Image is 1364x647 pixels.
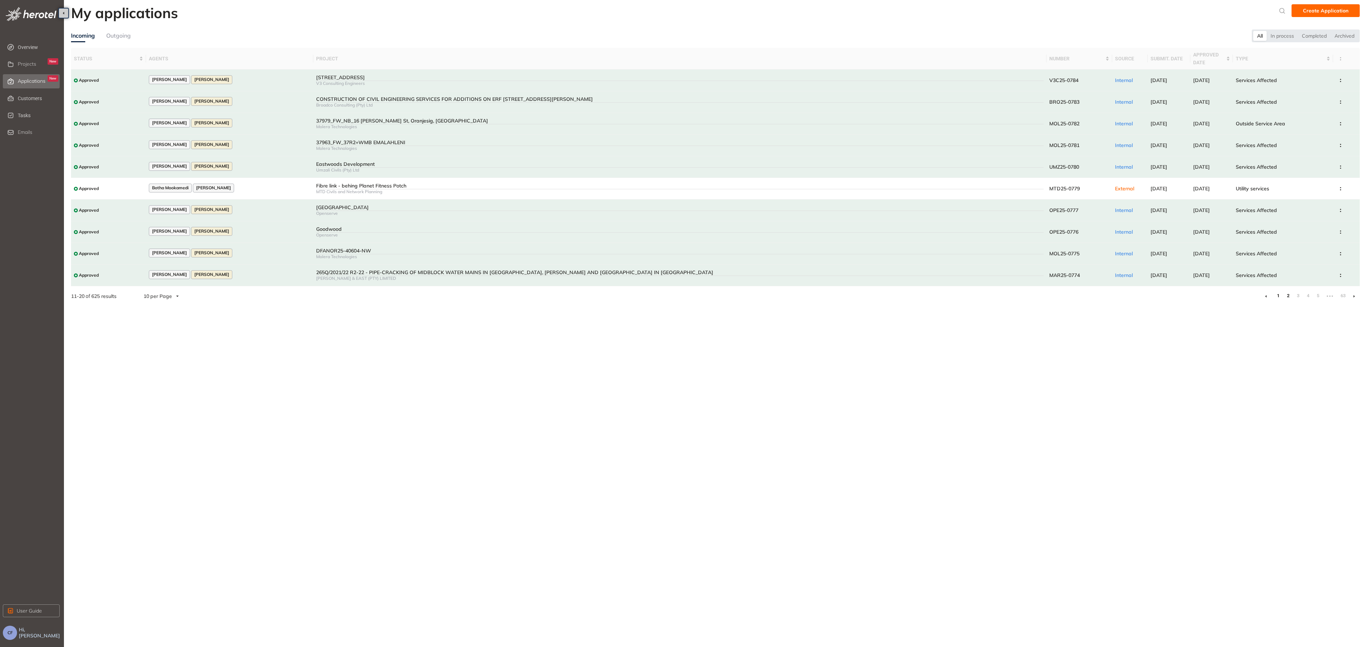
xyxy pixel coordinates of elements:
strong: 11 - 20 [71,293,85,299]
span: Services Affected [1236,272,1277,278]
span: Internal [1115,142,1133,148]
span: [PERSON_NAME] [194,229,229,234]
li: 2 [1284,290,1292,302]
div: [GEOGRAPHIC_DATA] [316,205,1043,211]
th: type [1233,48,1333,70]
span: type [1236,55,1325,62]
div: Archived [1331,31,1358,41]
span: Internal [1115,120,1133,127]
span: Internal [1115,272,1133,278]
div: Molera Technologies [316,146,1043,151]
span: MTD25-0779 [1049,185,1080,192]
div: of [60,292,128,300]
span: [DATE] [1151,77,1167,83]
span: Internal [1115,99,1133,105]
span: Botha Mookamedi [152,185,189,190]
span: [PERSON_NAME] [152,207,187,212]
span: [DATE] [1151,250,1167,257]
span: MOL25-0781 [1049,142,1079,148]
span: MAR25-0774 [1049,272,1080,278]
span: CF [7,630,13,635]
div: V3 Consulting Engineers [316,81,1043,86]
span: Applications [18,78,45,84]
span: Services Affected [1236,207,1277,213]
span: approved date [1193,51,1225,66]
div: [PERSON_NAME] & EAST (PTY) LIMITED [316,276,1043,281]
span: Overview [18,40,58,54]
span: [PERSON_NAME] [152,142,187,147]
li: 3 [1294,290,1301,302]
span: [PERSON_NAME] [196,185,231,190]
span: Services Affected [1236,250,1277,257]
li: 63 [1338,290,1346,302]
span: Emails [18,129,32,135]
span: ••• [1324,290,1336,302]
div: 37963_FW_37R2+WMB EMALAHLENI [316,140,1043,146]
span: Approved [79,143,99,148]
div: Incoming [71,31,95,40]
li: Previous Page [1260,290,1272,302]
span: [DATE] [1193,250,1210,257]
div: New [48,58,58,65]
span: Internal [1115,77,1133,83]
span: [PERSON_NAME] [194,272,229,277]
li: Next Page [1348,290,1360,302]
span: V3C25-0784 [1049,77,1078,83]
span: number [1049,55,1104,62]
span: [DATE] [1151,207,1167,213]
span: Services Affected [1236,99,1277,105]
span: Approved [79,78,99,83]
span: 625 results [91,293,117,299]
span: [DATE] [1151,229,1167,235]
li: 4 [1304,290,1311,302]
div: New [48,75,58,82]
span: [PERSON_NAME] [194,120,229,125]
span: Approved [79,186,99,191]
div: Umzali Civils (Pty) Ltd [316,168,1043,173]
span: UMZ25-0780 [1049,164,1079,170]
span: Projects [18,61,36,67]
span: Approved [79,99,99,104]
div: 37979_FW_NB_16 [PERSON_NAME] St, Oranjesig, [GEOGRAPHIC_DATA] [316,118,1043,124]
div: Fibre link - behing Planet Fitness Potch [316,183,1043,189]
div: Goodwood [316,226,1043,232]
span: Approved [79,208,99,213]
span: Services Affected [1236,77,1277,83]
span: [DATE] [1151,272,1167,278]
div: All [1253,31,1267,41]
span: Approved [79,229,99,234]
button: Create Application [1292,4,1360,17]
span: [DATE] [1151,99,1167,105]
span: [DATE] [1193,272,1210,278]
th: source [1112,48,1148,70]
span: Services Affected [1236,164,1277,170]
span: [DATE] [1193,164,1210,170]
span: Utility services [1236,185,1269,192]
span: MOL25-0775 [1049,250,1079,257]
button: User Guide [3,604,60,617]
a: 2 [1284,290,1292,301]
div: In process [1267,31,1298,41]
th: number [1046,48,1113,70]
button: CF [3,626,17,640]
span: BRO25-0783 [1049,99,1079,105]
span: [PERSON_NAME] [194,164,229,169]
h2: My applications [71,4,178,21]
span: [PERSON_NAME] [194,250,229,255]
span: OPE25-0777 [1049,207,1078,213]
span: [DATE] [1151,164,1167,170]
span: Outside Service Area [1236,120,1285,127]
a: 5 [1314,290,1321,301]
a: 1 [1274,290,1282,301]
span: Approved [79,251,99,256]
div: Completed [1298,31,1331,41]
span: [DATE] [1193,120,1210,127]
span: [DATE] [1151,185,1167,192]
span: [PERSON_NAME] [152,77,187,82]
span: [PERSON_NAME] [152,164,187,169]
div: Outgoing [106,31,131,40]
span: [DATE] [1151,120,1167,127]
div: [STREET_ADDRESS] [316,75,1043,81]
li: 1 [1274,290,1282,302]
span: Internal [1115,164,1133,170]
